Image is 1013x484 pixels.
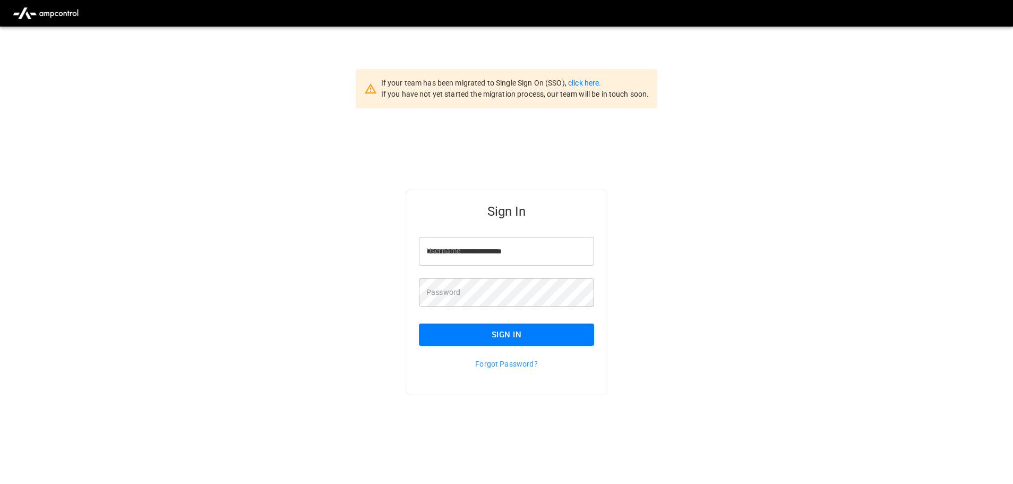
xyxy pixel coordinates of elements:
a: click here. [568,79,601,87]
img: ampcontrol.io logo [8,3,83,23]
span: If you have not yet started the migration process, our team will be in touch soon. [381,90,649,98]
h5: Sign In [419,203,594,220]
span: If your team has been migrated to Single Sign On (SSO), [381,79,568,87]
p: Forgot Password? [419,359,594,369]
button: Sign In [419,324,594,346]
